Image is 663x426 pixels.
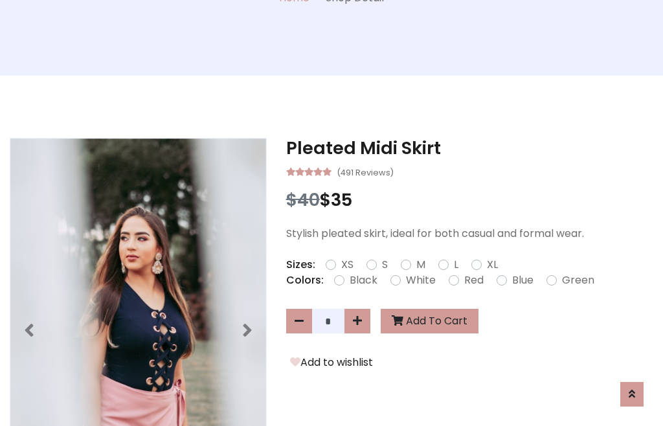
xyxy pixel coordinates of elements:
[286,354,377,371] button: Add to wishlist
[464,273,484,288] label: Red
[341,257,354,273] label: XS
[337,164,394,179] small: (491 Reviews)
[286,226,653,241] p: Stylish pleated skirt, ideal for both casual and formal wear.
[350,273,377,288] label: Black
[286,138,653,159] h3: Pleated Midi Skirt
[562,273,594,288] label: Green
[286,188,320,212] span: $40
[382,257,388,273] label: S
[331,188,352,212] span: 35
[416,257,425,273] label: M
[381,309,478,333] button: Add To Cart
[286,190,653,210] h3: $
[454,257,458,273] label: L
[487,257,498,273] label: XL
[286,273,324,288] p: Colors:
[512,273,534,288] label: Blue
[286,257,315,273] p: Sizes:
[406,273,436,288] label: White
